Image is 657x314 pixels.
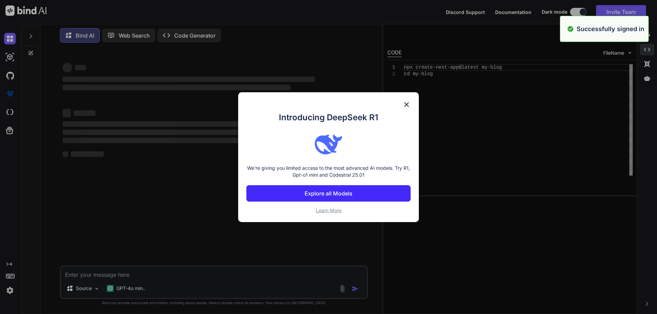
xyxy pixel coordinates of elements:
[316,207,342,213] span: Learn More
[246,185,411,202] button: Explore all Models
[577,24,644,33] p: Successfully signed in
[567,24,574,33] img: alert
[402,100,411,109] img: close
[246,165,411,178] p: We're giving you limited access to the most advanced AI models. Try R1, Gpt-o1 mini and Codestral...
[246,111,411,124] h1: Introducing DeepSeek R1
[315,131,342,158] img: bind logo
[305,189,352,197] p: Explore all Models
